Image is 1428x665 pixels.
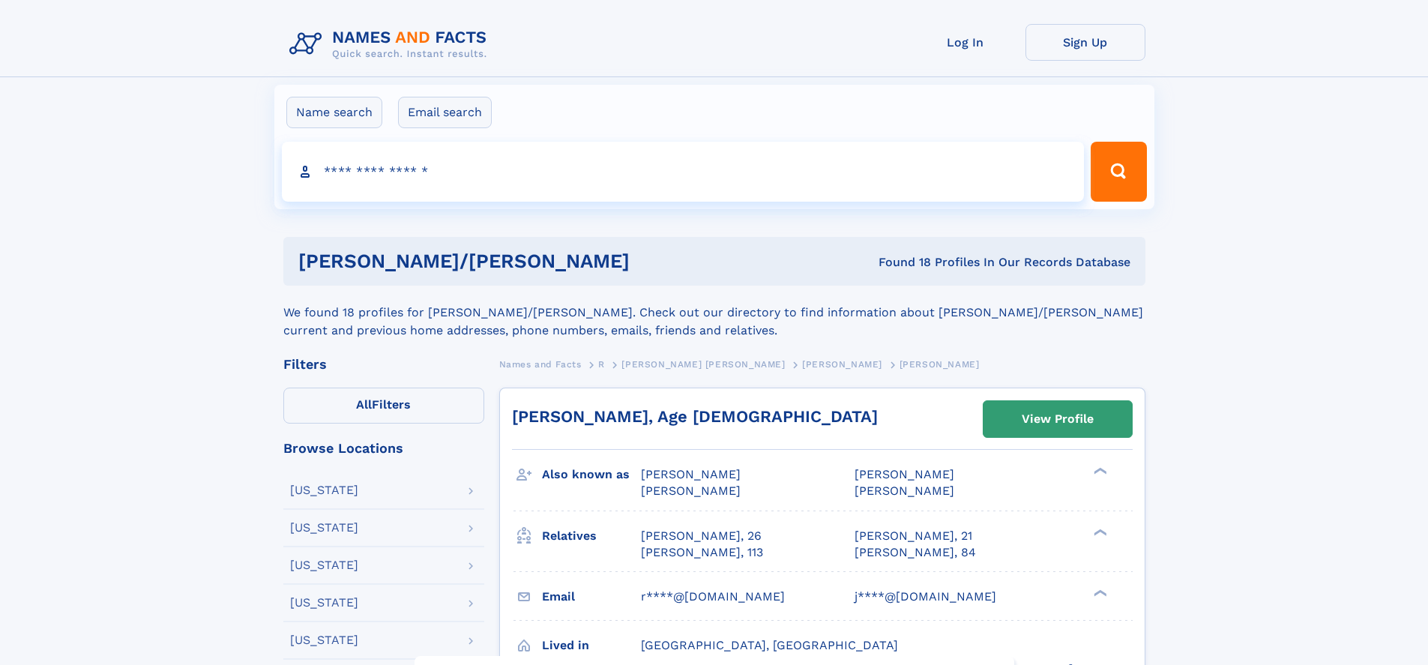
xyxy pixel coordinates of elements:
[598,355,605,373] a: R
[855,484,954,498] span: [PERSON_NAME]
[855,544,976,561] a: [PERSON_NAME], 84
[802,355,882,373] a: [PERSON_NAME]
[855,467,954,481] span: [PERSON_NAME]
[641,484,741,498] span: [PERSON_NAME]
[290,597,358,609] div: [US_STATE]
[283,286,1145,340] div: We found 18 profiles for [PERSON_NAME]/[PERSON_NAME]. Check out our directory to find information...
[1022,402,1094,436] div: View Profile
[542,523,641,549] h3: Relatives
[290,484,358,496] div: [US_STATE]
[641,528,762,544] a: [PERSON_NAME], 26
[282,142,1085,202] input: search input
[290,522,358,534] div: [US_STATE]
[1090,588,1108,598] div: ❯
[398,97,492,128] label: Email search
[1091,142,1146,202] button: Search Button
[754,254,1130,271] div: Found 18 Profiles In Our Records Database
[641,638,898,652] span: [GEOGRAPHIC_DATA], [GEOGRAPHIC_DATA]
[290,559,358,571] div: [US_STATE]
[542,584,641,610] h3: Email
[290,634,358,646] div: [US_STATE]
[283,442,484,455] div: Browse Locations
[542,633,641,658] h3: Lived in
[283,388,484,424] label: Filters
[855,528,972,544] a: [PERSON_NAME], 21
[641,544,763,561] a: [PERSON_NAME], 113
[1090,527,1108,537] div: ❯
[298,252,754,271] h1: [PERSON_NAME]/[PERSON_NAME]
[598,359,605,370] span: R
[1090,466,1108,476] div: ❯
[542,462,641,487] h3: Also known as
[286,97,382,128] label: Name search
[356,397,372,412] span: All
[621,355,785,373] a: [PERSON_NAME] [PERSON_NAME]
[641,467,741,481] span: [PERSON_NAME]
[621,359,785,370] span: [PERSON_NAME] [PERSON_NAME]
[283,358,484,371] div: Filters
[512,407,878,426] a: [PERSON_NAME], Age [DEMOGRAPHIC_DATA]
[906,24,1025,61] a: Log In
[499,355,582,373] a: Names and Facts
[1025,24,1145,61] a: Sign Up
[900,359,980,370] span: [PERSON_NAME]
[283,24,499,64] img: Logo Names and Facts
[802,359,882,370] span: [PERSON_NAME]
[983,401,1132,437] a: View Profile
